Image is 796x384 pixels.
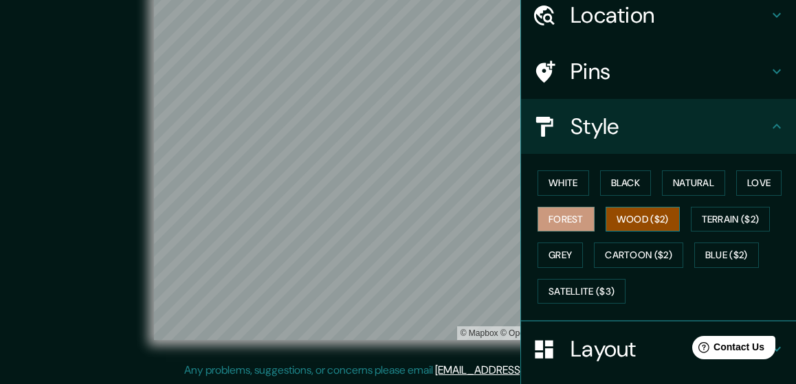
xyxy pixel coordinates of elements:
a: [EMAIL_ADDRESS][DOMAIN_NAME] [435,363,605,377]
h4: Layout [571,335,769,363]
div: Style [521,99,796,154]
button: Cartoon ($2) [594,242,683,268]
button: Terrain ($2) [691,207,771,232]
button: Love [736,170,782,196]
button: Blue ($2) [694,242,759,268]
div: Pins [521,44,796,99]
div: Layout [521,321,796,376]
iframe: Help widget launcher [674,330,781,369]
a: OpenStreetMap [500,328,567,338]
button: Black [600,170,652,196]
button: White [538,170,589,196]
h4: Style [571,113,769,140]
button: Grey [538,242,583,268]
button: Wood ($2) [606,207,680,232]
h4: Location [571,1,769,29]
button: Forest [538,207,595,232]
h4: Pins [571,58,769,85]
button: Satellite ($3) [538,279,626,304]
button: Natural [662,170,725,196]
a: Mapbox [461,328,498,338]
p: Any problems, suggestions, or concerns please email . [184,362,607,379]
